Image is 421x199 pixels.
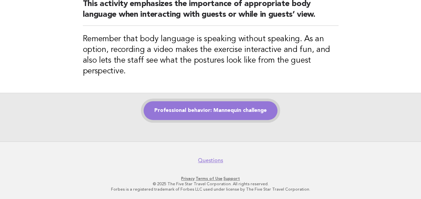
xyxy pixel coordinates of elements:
[144,101,277,120] a: Professional behavior: Mannequin challenge
[198,157,223,164] a: Questions
[196,176,222,181] a: Terms of Use
[9,187,412,192] p: Forbes is a registered trademark of Forbes LLC used under license by The Five Star Travel Corpora...
[223,176,240,181] a: Support
[181,176,195,181] a: Privacy
[9,181,412,187] p: © 2025 The Five Star Travel Corporation. All rights reserved.
[83,34,338,77] h3: Remember that body language is speaking without speaking. As an option, recording a video makes t...
[9,176,412,181] p: · ·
